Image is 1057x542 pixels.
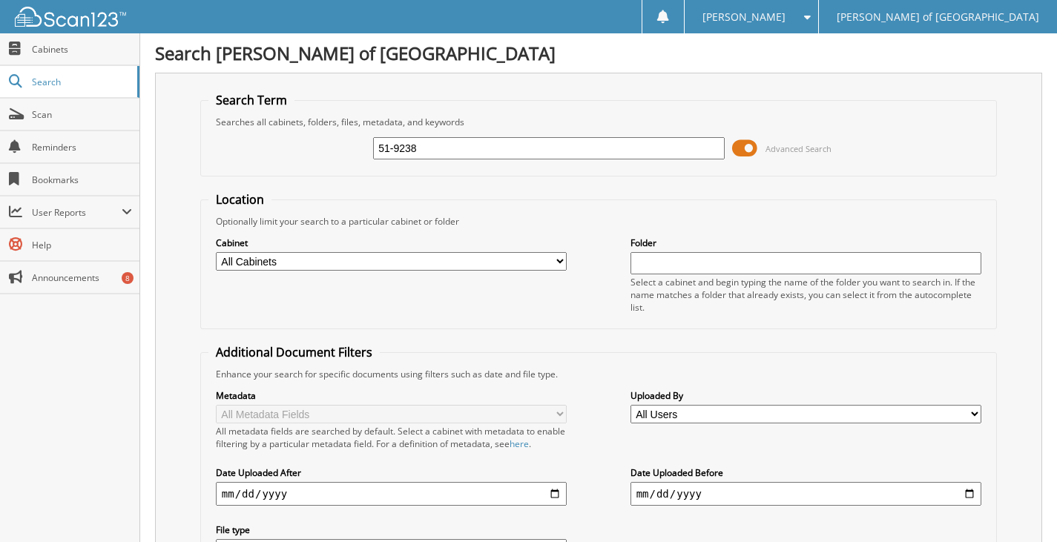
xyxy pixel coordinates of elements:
div: Optionally limit your search to a particular cabinet or folder [208,215,989,228]
span: Cabinets [32,43,132,56]
span: [PERSON_NAME] [702,13,786,22]
div: All metadata fields are searched by default. Select a cabinet with metadata to enable filtering b... [216,425,567,450]
div: Select a cabinet and begin typing the name of the folder you want to search in. If the name match... [630,276,982,314]
span: Scan [32,108,132,121]
span: User Reports [32,206,122,219]
img: scan123-logo-white.svg [15,7,126,27]
label: Uploaded By [630,389,982,402]
span: [PERSON_NAME] of [GEOGRAPHIC_DATA] [837,13,1039,22]
span: Search [32,76,130,88]
label: Metadata [216,389,567,402]
label: Date Uploaded After [216,466,567,479]
div: Searches all cabinets, folders, files, metadata, and keywords [208,116,989,128]
legend: Additional Document Filters [208,344,380,360]
label: Folder [630,237,982,249]
span: Reminders [32,141,132,153]
span: Bookmarks [32,173,132,186]
label: Date Uploaded Before [630,466,982,479]
label: Cabinet [216,237,567,249]
span: Advanced Search [765,143,832,154]
span: Announcements [32,271,132,284]
div: Enhance your search for specific documents using filters such as date and file type. [208,368,989,380]
input: end [630,482,982,506]
legend: Location [208,191,271,208]
input: start [216,482,567,506]
span: Help [32,239,132,251]
a: here [510,437,529,450]
div: 8 [122,272,134,284]
h1: Search [PERSON_NAME] of [GEOGRAPHIC_DATA] [155,41,1042,65]
label: File type [216,523,567,536]
legend: Search Term [208,92,294,108]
